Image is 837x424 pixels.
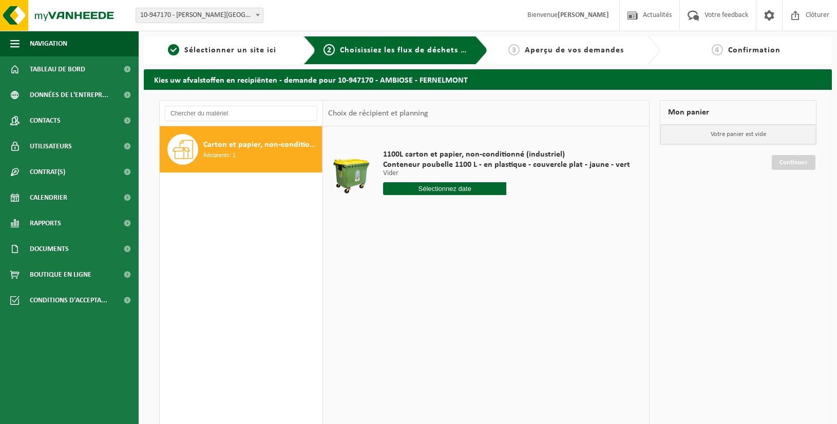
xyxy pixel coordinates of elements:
span: Conditions d'accepta... [30,287,107,313]
p: Votre panier est vide [660,125,816,144]
a: 1Sélectionner un site ici [149,44,295,56]
input: Chercher du matériel [165,106,317,121]
span: Utilisateurs [30,133,72,159]
span: Sélectionner un site ici [184,46,276,54]
p: Vider [383,170,630,177]
span: Rapports [30,210,61,236]
strong: [PERSON_NAME] [558,11,609,19]
h2: Kies uw afvalstoffen en recipiënten - demande pour 10-947170 - AMBIOSE - FERNELMONT [144,69,832,89]
span: 1100L carton et papier, non-conditionné (industriel) [383,149,630,160]
button: Carton et papier, non-conditionné (industriel) Récipients: 1 [160,126,322,172]
span: Données de l'entrepr... [30,82,108,108]
div: Mon panier [660,100,816,125]
span: 4 [712,44,723,55]
span: 2 [324,44,335,55]
span: Tableau de bord [30,56,85,82]
span: Documents [30,236,69,262]
a: Continuer [772,155,815,170]
span: Navigation [30,31,67,56]
span: Carton et papier, non-conditionné (industriel) [203,139,319,151]
span: 1 [168,44,179,55]
span: Calendrier [30,185,67,210]
span: Boutique en ligne [30,262,91,287]
span: Contrat(s) [30,159,65,185]
div: Choix de récipient et planning [323,101,433,126]
span: 10-947170 - AMBIOSE - FERNELMONT [136,8,263,23]
span: 3 [508,44,520,55]
span: Confirmation [728,46,781,54]
span: Contacts [30,108,61,133]
input: Sélectionnez date [383,182,507,195]
span: Aperçu de vos demandes [525,46,624,54]
span: Choisissiez les flux de déchets et récipients [340,46,511,54]
span: Récipients: 1 [203,151,236,161]
span: Conteneur poubelle 1100 L - en plastique - couvercle plat - jaune - vert [383,160,630,170]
